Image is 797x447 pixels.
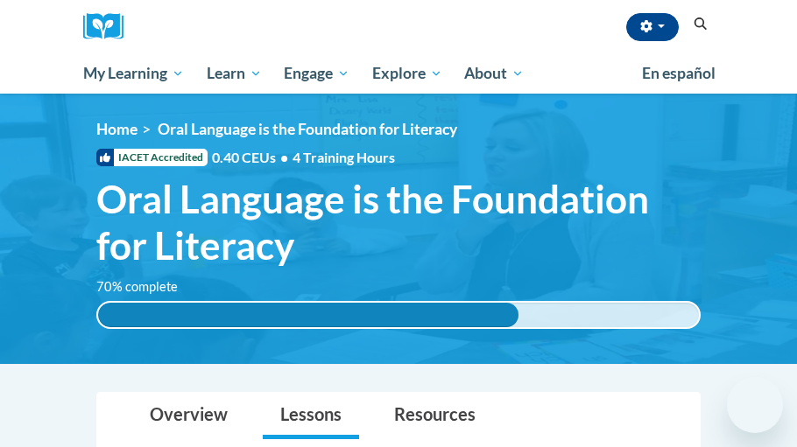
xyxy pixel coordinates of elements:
[626,13,679,41] button: Account Settings
[132,393,245,439] a: Overview
[372,63,442,84] span: Explore
[464,63,524,84] span: About
[207,63,262,84] span: Learn
[72,53,195,94] a: My Learning
[96,277,197,297] label: 70% complete
[96,120,138,138] a: Home
[727,377,783,433] iframe: Button to launch messaging window
[98,303,518,327] div: 70% complete
[96,176,701,269] span: Oral Language is the Foundation for Literacy
[158,120,457,138] span: Oral Language is the Foundation for Literacy
[212,148,293,167] span: 0.40 CEUs
[361,53,454,94] a: Explore
[195,53,273,94] a: Learn
[284,63,349,84] span: Engage
[293,149,395,165] span: 4 Training Hours
[96,149,208,166] span: IACET Accredited
[263,393,359,439] a: Lessons
[377,393,493,439] a: Resources
[83,13,136,40] img: Logo brand
[454,53,536,94] a: About
[688,14,714,35] button: Search
[272,53,361,94] a: Engage
[83,63,184,84] span: My Learning
[642,64,716,82] span: En español
[631,55,727,92] a: En español
[70,53,727,94] div: Main menu
[83,13,136,40] a: Cox Campus
[280,149,288,165] span: •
